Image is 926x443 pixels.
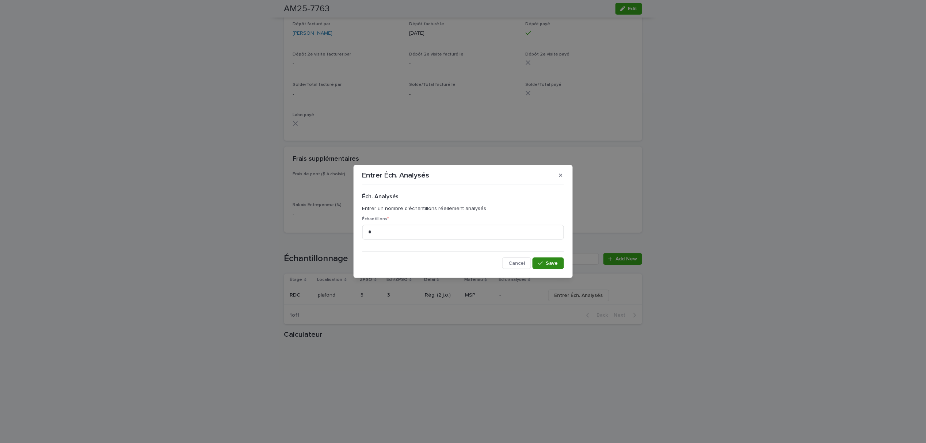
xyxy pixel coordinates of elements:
[502,257,531,269] button: Cancel
[546,261,558,266] span: Save
[362,217,389,221] span: Échantillons
[362,171,430,180] p: Entrer Éch. Analysés
[362,193,564,200] h2: Éch. Analysés
[362,206,564,212] p: Entrer un nombre d'échantillons réellement analysés
[508,261,525,266] span: Cancel
[533,257,564,269] button: Save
